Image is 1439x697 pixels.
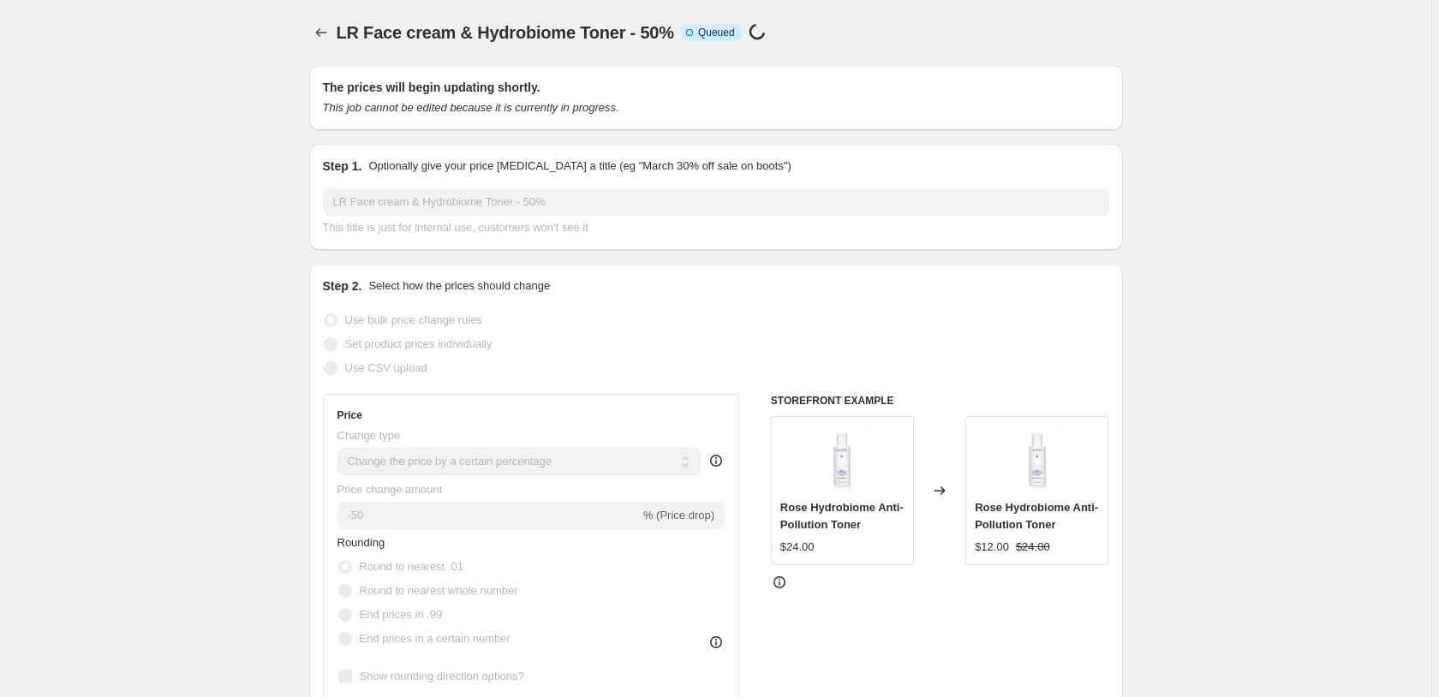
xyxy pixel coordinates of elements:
[337,536,385,549] span: Rounding
[337,23,674,42] span: LR Face cream & Hydrobiome Toner - 50%
[337,483,443,496] span: Price change amount
[323,188,1109,216] input: 30% off holiday sale
[808,426,876,494] img: rose-hydrobiome-anti-pollution-toner-alteya-organics_80x.webp
[698,26,735,39] span: Queued
[368,277,550,295] p: Select how the prices should change
[345,313,482,326] span: Use bulk price change rules
[368,158,791,175] p: Optionally give your price [MEDICAL_DATA] a title (eg "March 30% off sale on boots")
[323,79,1109,96] h2: The prices will begin updating shortly.
[780,539,815,556] div: $24.00
[360,670,524,682] span: Show rounding direction options?
[337,502,640,529] input: -15
[975,539,1009,556] div: $12.00
[708,452,725,469] div: help
[323,221,588,234] span: This title is just for internal use, customers won't see it
[1016,539,1050,556] strike: $24.00
[345,361,427,374] span: Use CSV upload
[360,584,518,597] span: Round to nearest whole number
[337,408,362,422] h3: Price
[360,560,463,573] span: Round to nearest .01
[323,158,362,175] h2: Step 1.
[360,632,511,645] span: End prices in a certain number
[975,501,1098,531] span: Rose Hydrobiome Anti-Pollution Toner
[345,337,493,350] span: Set product prices individually
[323,277,362,295] h2: Step 2.
[337,429,401,442] span: Change type
[771,394,1109,408] h6: STOREFRONT EXAMPLE
[360,608,443,621] span: End prices in .99
[780,501,904,531] span: Rose Hydrobiome Anti-Pollution Toner
[309,21,333,45] button: Price change jobs
[323,101,619,114] i: This job cannot be edited because it is currently in progress.
[643,509,714,521] span: % (Price drop)
[1003,426,1072,494] img: rose-hydrobiome-anti-pollution-toner-alteya-organics_80x.webp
